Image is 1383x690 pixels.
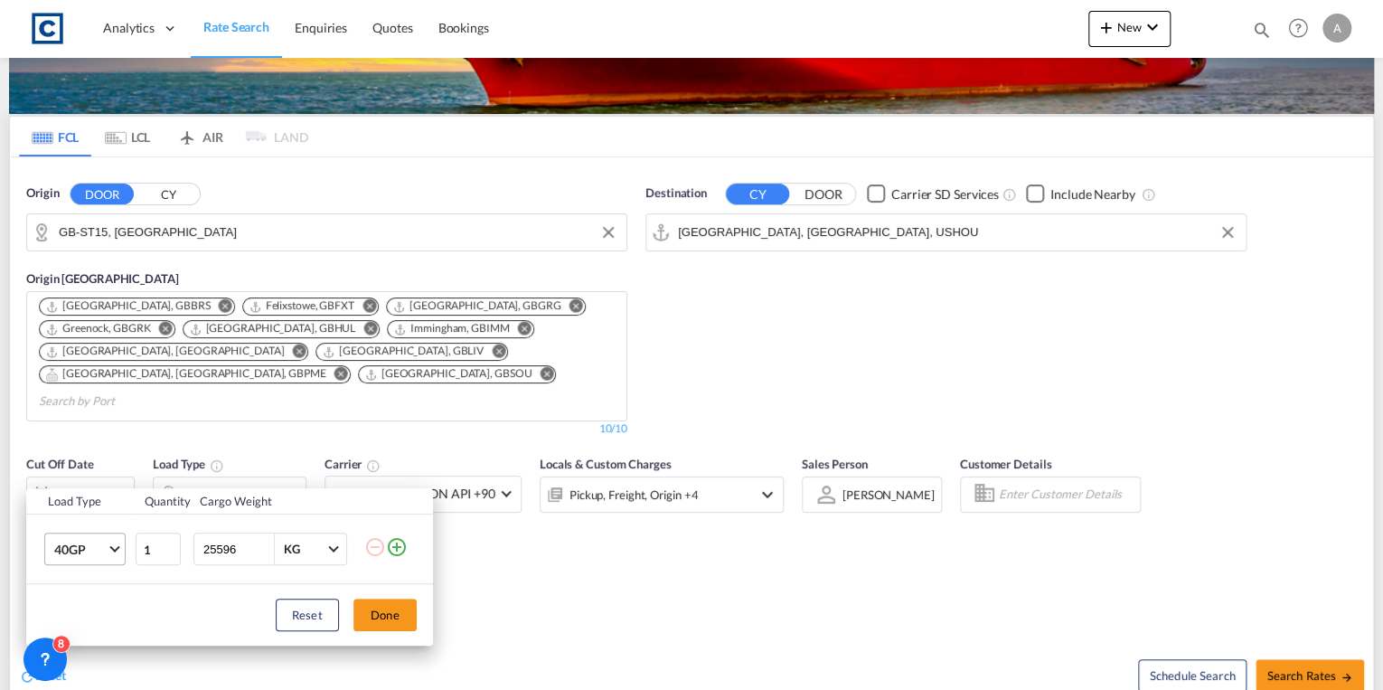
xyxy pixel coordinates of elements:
md-icon: icon-plus-circle-outline [386,536,408,558]
div: Cargo Weight [200,493,353,509]
input: Qty [136,533,181,565]
md-select: Choose: 40GP [44,533,126,565]
th: Quantity [134,488,190,515]
span: 40GP [54,541,107,559]
th: Load Type [26,488,134,515]
div: KG [284,542,300,556]
md-icon: icon-minus-circle-outline [364,536,386,558]
button: Done [353,599,417,631]
button: Reset [276,599,339,631]
input: Enter Weight [202,534,274,564]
